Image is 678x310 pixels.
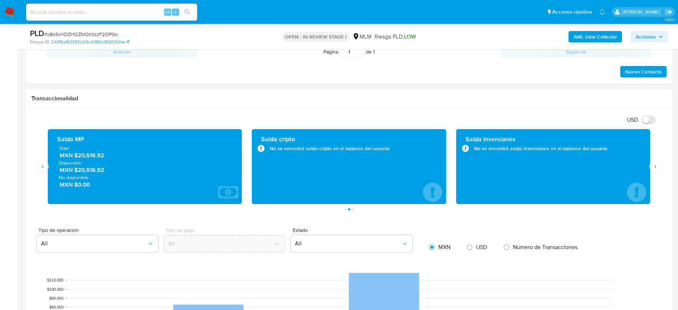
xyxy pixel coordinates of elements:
[323,46,375,57] span: Página de
[174,9,177,15] span: s
[165,9,170,15] span: Alt
[404,32,416,41] span: LOW
[30,39,50,45] b: Person ID
[622,9,663,15] p: diego.gardunorosas@mercadolibre.com.mx
[625,67,662,77] span: Nuevo Contacto
[352,33,372,41] div: MLM
[282,32,350,42] p: OPEN - IN REVIEW STAGE I
[620,66,667,77] button: Nuevo Contacto
[180,7,194,17] button: search-icon
[664,17,674,22] span: 3.150.1
[31,95,667,102] h1: Transaccionalidad
[46,46,198,57] button: Anterior
[599,9,605,15] a: Notificaciones
[636,31,656,42] span: Acciones
[51,39,129,45] a: 249f5af93395b09c419f61df58106f4e
[665,8,673,16] a: Salir
[374,33,416,41] span: Riesgo PLD:
[552,8,592,16] span: Accesos rápidos
[373,48,375,55] span: 1
[569,31,622,42] button: AML Data Collector
[631,31,668,42] button: Acciones
[30,27,44,39] b: PLD
[574,31,617,42] b: AML Data Collector
[26,7,197,17] input: Buscar usuario o caso...
[44,31,118,38] span: # o8x5vHDZHOZMOKtlzzF2OPGo
[500,46,652,57] button: Siguiente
